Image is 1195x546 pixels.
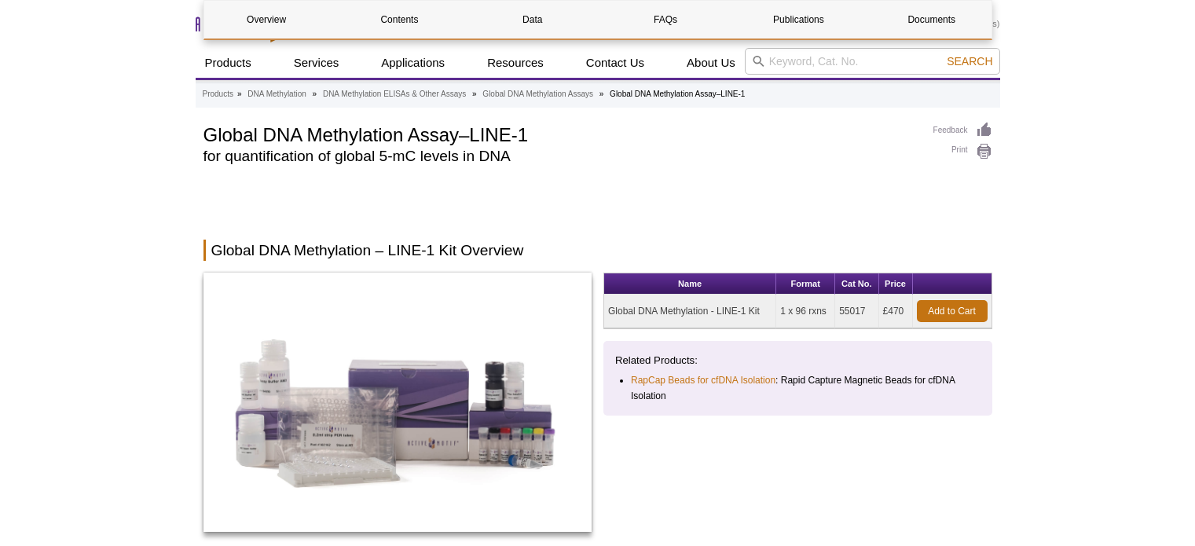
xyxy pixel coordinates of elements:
[615,353,981,368] p: Related Products:
[933,143,992,160] a: Print
[776,273,835,295] th: Format
[203,149,918,163] h2: for quantification of global 5-mC levels in DNA
[604,273,776,295] th: Name
[599,90,604,98] li: »
[203,273,592,537] a: Global DNA Methylation Assay–LINE-1 Kit
[372,48,454,78] a: Applications
[631,372,775,388] a: RapCap Beads for cfDNA Isolation
[247,87,306,101] a: DNA Methylation
[917,300,988,322] a: Add to Cart
[203,240,992,261] h2: Global DNA Methylation – LINE-1 Kit Overview
[745,48,1000,75] input: Keyword, Cat. No.
[323,87,466,101] a: DNA Methylation ELISAs & Other Assays
[947,55,992,68] span: Search
[313,90,317,98] li: »
[879,295,913,328] td: £470
[482,87,593,101] a: Global DNA Methylation Assays
[196,48,261,78] a: Products
[631,372,966,404] li: : Rapid Capture Magnetic Beads for cfDNA Isolation
[472,90,477,98] li: »
[604,295,776,328] td: Global DNA Methylation - LINE-1 Kit
[835,273,878,295] th: Cat No.
[942,54,997,68] button: Search
[203,122,918,145] h1: Global DNA Methylation Assay–LINE-1
[869,1,994,38] a: Documents
[677,48,745,78] a: About Us
[284,48,349,78] a: Services
[879,273,913,295] th: Price
[337,1,462,38] a: Contents
[203,273,592,532] img: Global DNA Methylation Assay–LINE-1 Kit
[933,122,992,139] a: Feedback
[577,48,654,78] a: Contact Us
[478,48,553,78] a: Resources
[776,295,835,328] td: 1 x 96 rxns
[470,1,595,38] a: Data
[835,295,878,328] td: 55017
[736,1,861,38] a: Publications
[203,87,233,101] a: Products
[610,90,745,98] li: Global DNA Methylation Assay–LINE-1
[237,90,242,98] li: »
[204,1,329,38] a: Overview
[603,1,728,38] a: FAQs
